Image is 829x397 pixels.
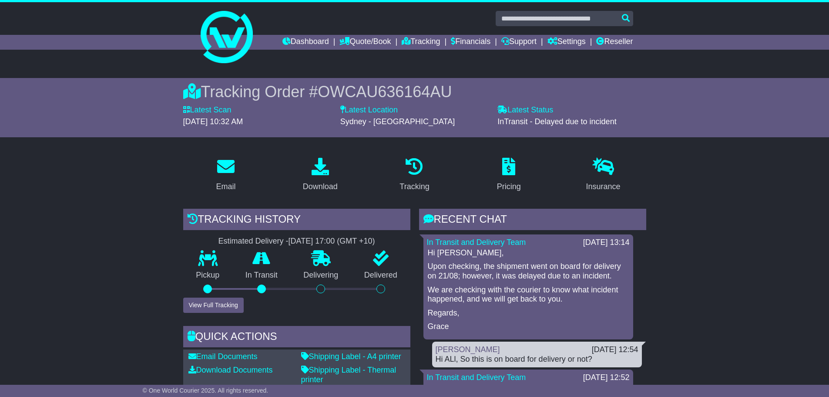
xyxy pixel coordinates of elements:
a: Email Documents [188,352,258,361]
a: Financials [451,35,490,50]
span: [DATE] 10:32 AM [183,117,243,126]
a: Tracking [394,155,435,196]
span: OWCAU636164AU [318,83,452,101]
a: Settings [547,35,586,50]
button: View Full Tracking [183,298,244,313]
label: Latest Scan [183,105,232,115]
p: Delivering [291,271,352,280]
a: Pricing [491,155,527,196]
div: Insurance [586,181,621,193]
div: Download [303,181,338,193]
a: Support [501,35,537,50]
a: Shipping Label - A4 printer [301,352,401,361]
a: Dashboard [282,35,329,50]
div: Hi ALl, So this is on board for delivery or not? [436,355,638,364]
div: Tracking [399,181,429,193]
a: Quote/Book [339,35,391,50]
div: [DATE] 13:14 [583,238,630,248]
div: Quick Actions [183,326,410,349]
a: Tracking [402,35,440,50]
span: © One World Courier 2025. All rights reserved. [143,387,269,394]
p: Upon checking, the shipment went on board for delivery on 21/08; however, it was delayed due to a... [428,262,629,281]
a: Download [297,155,343,196]
p: Delivered [351,271,410,280]
div: Estimated Delivery - [183,237,410,246]
div: Pricing [497,181,521,193]
p: We are checking with the courier to know what incident happened, and we will get back to you. [428,285,629,304]
a: Insurance [581,155,626,196]
a: In Transit and Delivery Team [427,373,526,382]
div: Tracking history [183,209,410,232]
span: InTransit - Delayed due to incident [497,117,616,126]
p: Grace [428,322,629,332]
p: Hi [PERSON_NAME], [428,383,629,393]
a: Reseller [596,35,633,50]
div: [DATE] 12:52 [583,373,630,383]
a: Download Documents [188,366,273,374]
a: Shipping Label - Thermal printer [301,366,396,384]
a: Email [210,155,241,196]
p: Hi [PERSON_NAME], [428,248,629,258]
p: Regards, [428,309,629,318]
label: Latest Status [497,105,553,115]
p: Pickup [183,271,233,280]
div: Email [216,181,235,193]
div: Tracking Order # [183,82,646,101]
p: In Transit [232,271,291,280]
a: [PERSON_NAME] [436,345,500,354]
span: Sydney - [GEOGRAPHIC_DATA] [340,117,455,126]
div: [DATE] 12:54 [592,345,638,355]
label: Latest Location [340,105,398,115]
div: [DATE] 17:00 (GMT +10) [289,237,375,246]
div: RECENT CHAT [419,209,646,232]
a: In Transit and Delivery Team [427,238,526,247]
